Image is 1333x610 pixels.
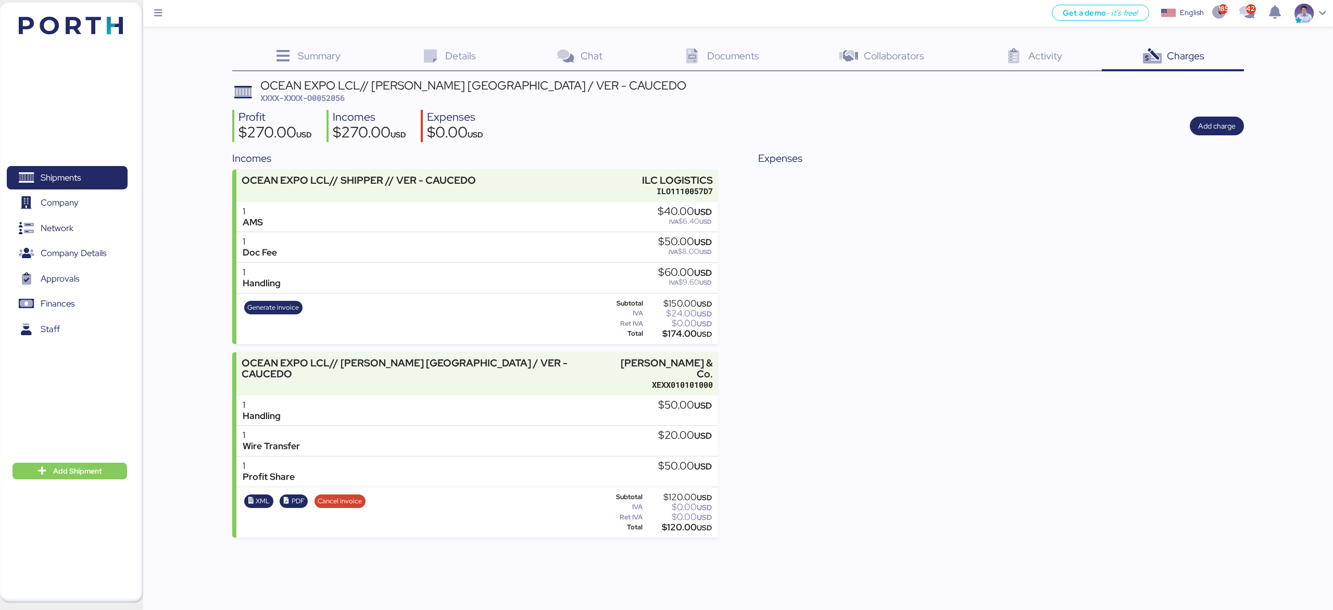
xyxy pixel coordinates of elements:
[427,125,483,143] div: $0.00
[247,302,299,313] span: Generate invoice
[694,430,712,441] span: USD
[669,218,678,226] span: IVA
[41,221,73,236] span: Network
[658,206,712,218] div: $40.00
[658,430,712,441] div: $20.00
[315,494,366,508] button: Cancel invoice
[658,267,712,278] div: $60.00
[699,218,712,226] span: USD
[645,513,712,521] div: $0.00
[697,523,712,532] span: USD
[1028,49,1062,62] span: Activity
[642,186,713,197] div: ILO1110057D7
[318,495,362,507] span: Cancel invoice
[232,150,718,166] div: Incomes
[642,175,713,186] div: ILC LOGISTICS
[658,278,712,286] div: $9.60
[260,93,345,103] span: XXXX-XXXX-O0052056
[149,5,167,22] button: Menu
[694,461,712,472] span: USD
[697,503,712,512] span: USD
[599,493,643,501] div: Subtotal
[645,320,712,327] div: $0.00
[243,217,263,228] div: AMS
[645,503,712,511] div: $0.00
[391,130,406,139] span: USD
[697,493,712,502] span: USD
[599,310,643,317] div: IVA
[7,317,128,341] a: Staff
[242,358,602,379] div: OCEAN EXPO LCL// [PERSON_NAME] [GEOGRAPHIC_DATA] / VER - CAUCEDO
[243,236,277,247] div: 1
[864,49,924,62] span: Collaborators
[658,218,712,225] div: $6.40
[243,206,263,217] div: 1
[1198,120,1236,132] span: Add charge
[707,49,759,62] span: Documents
[445,49,476,62] span: Details
[243,461,295,472] div: 1
[41,322,60,337] span: Staff
[1167,49,1204,62] span: Charges
[12,463,127,479] button: Add Shipment
[658,400,712,411] div: $50.00
[41,296,74,311] span: Finances
[243,430,300,441] div: 1
[658,461,712,472] div: $50.00
[7,166,128,190] a: Shipments
[599,503,643,511] div: IVA
[243,267,281,278] div: 1
[41,195,79,210] span: Company
[694,236,712,248] span: USD
[694,206,712,218] span: USD
[238,110,312,125] div: Profit
[645,493,712,501] div: $120.00
[669,248,678,256] span: IVA
[645,310,712,317] div: $24.00
[658,236,712,248] div: $50.00
[697,299,712,309] span: USD
[7,242,128,265] a: Company Details
[7,217,128,240] a: Network
[658,248,712,256] div: $8.00
[697,309,712,319] span: USD
[333,110,406,125] div: Incomes
[599,320,643,327] div: Ret IVA
[7,191,128,215] a: Company
[645,300,712,308] div: $150.00
[243,247,277,258] div: Doc Fee
[243,278,281,289] div: Handling
[694,400,712,411] span: USD
[242,175,476,186] div: OCEAN EXPO LCL// SHIPPER // VER - CAUCEDO
[699,248,712,256] span: USD
[758,150,1243,166] div: Expenses
[296,130,312,139] span: USD
[244,494,273,508] button: XML
[669,278,678,287] span: IVA
[41,170,81,185] span: Shipments
[694,267,712,278] span: USD
[238,125,312,143] div: $270.00
[1190,117,1244,135] button: Add charge
[292,495,305,507] span: PDF
[243,472,295,482] div: Profit Share
[333,125,406,143] div: $270.00
[599,300,643,307] div: Subtotal
[599,524,643,531] div: Total
[697,513,712,522] span: USD
[53,465,102,477] span: Add Shipment
[645,330,712,338] div: $174.00
[608,358,713,379] div: [PERSON_NAME] & Co.
[468,130,483,139] span: USD
[7,292,128,316] a: Finances
[260,80,686,91] div: OCEAN EXPO LCL// [PERSON_NAME] [GEOGRAPHIC_DATA] / VER - CAUCEDO
[1180,7,1204,18] div: English
[699,278,712,287] span: USD
[243,400,281,411] div: 1
[697,319,712,328] span: USD
[41,271,79,286] span: Approvals
[243,411,281,422] div: Handling
[280,494,308,508] button: PDF
[581,49,602,62] span: Chat
[41,246,106,261] span: Company Details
